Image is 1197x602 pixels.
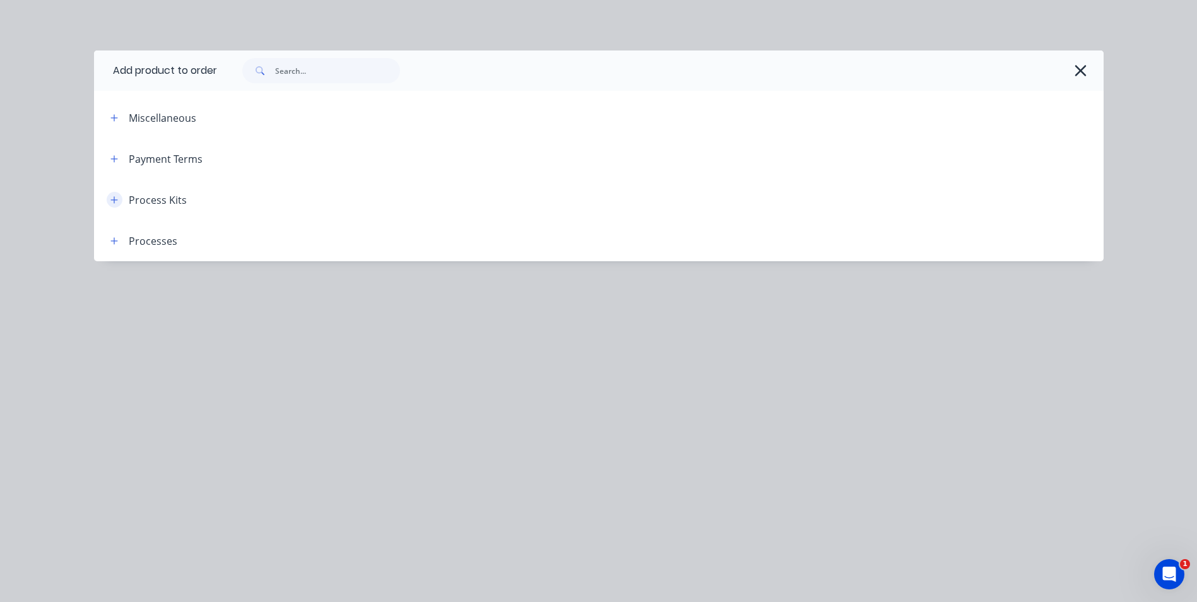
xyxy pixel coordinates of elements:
[94,50,217,91] div: Add product to order
[129,233,177,249] div: Processes
[1154,559,1184,589] iframe: Intercom live chat
[275,58,400,83] input: Search...
[129,151,203,167] div: Payment Terms
[1180,559,1190,569] span: 1
[129,110,196,126] div: Miscellaneous
[129,192,187,208] div: Process Kits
